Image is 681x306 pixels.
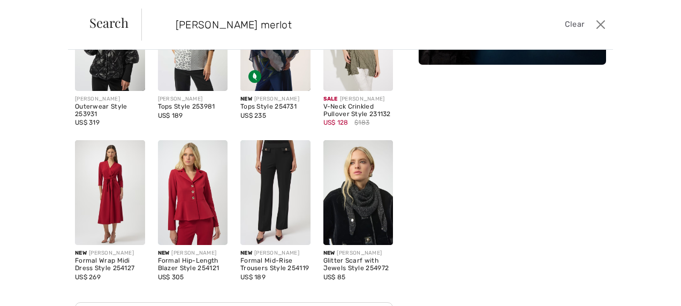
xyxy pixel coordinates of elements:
div: Formal Mid-Rise Trousers Style 254119 [240,257,311,272]
span: US$ 235 [240,112,266,119]
div: [PERSON_NAME] [75,249,145,257]
span: Chat [24,7,46,17]
span: Search [89,16,128,29]
div: [PERSON_NAME] [158,249,228,257]
span: US$ 305 [158,273,184,281]
span: US$ 319 [75,119,100,126]
div: [PERSON_NAME] [323,95,394,103]
div: V-Neck Crinkled Pullover Style 231132 [323,103,394,118]
div: Formal Hip-Length Blazer Style 254121 [158,257,228,272]
div: Formal Wrap Midi Dress Style 254127 [75,257,145,272]
span: US$ 189 [240,273,266,281]
img: Formal Mid-Rise Trousers Style 254119. Black [240,140,311,245]
span: Clear [565,19,585,30]
div: [PERSON_NAME] [323,249,394,257]
div: [PERSON_NAME] [75,95,145,103]
span: US$ 85 [323,273,346,281]
span: Sale [323,96,338,102]
span: New [75,250,87,256]
span: US$ 189 [158,112,183,119]
a: Formal Hip-Length Blazer Style 254121. Deep cherry [158,140,228,245]
div: [PERSON_NAME] [158,95,228,103]
span: New [323,250,335,256]
img: Sustainable Fabric [248,70,261,83]
span: New [240,250,252,256]
img: Glitter Scarf with Jewels Style 254972. Black/Silver [323,140,394,245]
input: TYPE TO SEARCH [168,9,487,41]
span: $183 [354,118,369,127]
img: Formal Wrap Midi Dress Style 254127. Deep cherry [75,140,145,245]
div: Tops Style 253981 [158,103,228,111]
div: Glitter Scarf with Jewels Style 254972 [323,257,394,272]
span: New [240,96,252,102]
div: [PERSON_NAME] [240,249,311,257]
span: US$ 128 [323,119,349,126]
span: US$ 269 [75,273,101,281]
button: Close [593,16,609,33]
div: Outerwear Style 253931 [75,103,145,118]
div: Tops Style 254731 [240,103,311,111]
span: New [158,250,170,256]
div: [PERSON_NAME] [240,95,311,103]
